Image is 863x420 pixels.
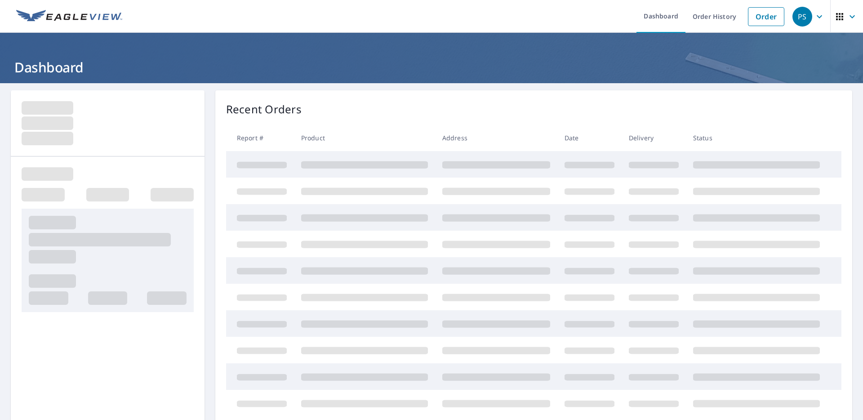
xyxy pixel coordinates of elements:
h1: Dashboard [11,58,852,76]
th: Report # [226,125,294,151]
th: Date [557,125,622,151]
th: Delivery [622,125,686,151]
p: Recent Orders [226,101,302,117]
img: EV Logo [16,10,122,23]
th: Status [686,125,827,151]
div: PS [792,7,812,27]
th: Address [435,125,557,151]
a: Order [748,7,784,26]
th: Product [294,125,435,151]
